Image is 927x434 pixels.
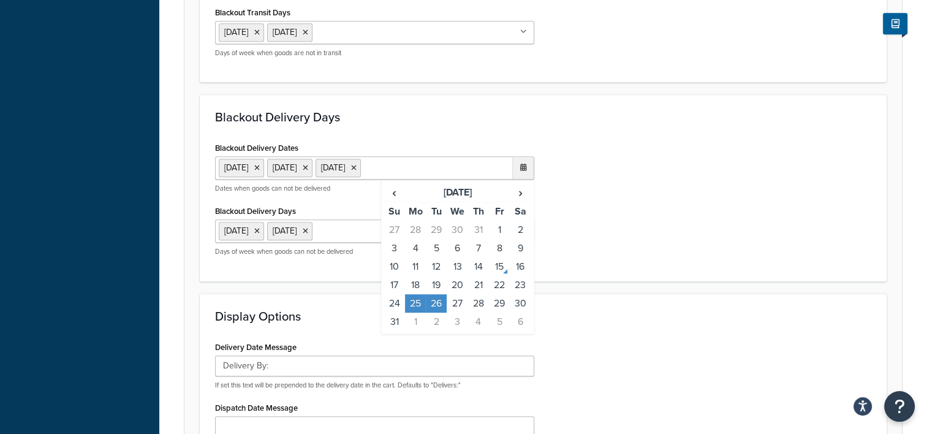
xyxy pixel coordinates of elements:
[215,8,290,17] label: Blackout Transit Days
[468,202,489,221] th: Th
[489,276,510,294] td: 22
[426,239,447,257] td: 5
[384,257,405,276] td: 10
[426,313,447,331] td: 2
[510,221,531,239] td: 2
[489,294,510,313] td: 29
[273,26,297,39] span: [DATE]
[447,313,467,331] td: 3
[405,276,426,294] td: 18
[215,381,534,390] p: If set this text will be prepended to the delivery date in the cart. Defaults to "Delivers:"
[426,257,447,276] td: 12
[510,276,531,294] td: 23
[468,313,489,331] td: 4
[384,221,405,239] td: 27
[405,221,426,239] td: 28
[447,276,467,294] td: 20
[215,310,871,323] h3: Display Options
[447,239,467,257] td: 6
[385,184,404,201] span: ‹
[447,257,467,276] td: 13
[489,202,510,221] th: Fr
[215,403,298,413] label: Dispatch Date Message
[510,184,530,201] span: ›
[215,143,298,153] label: Blackout Delivery Dates
[883,13,907,34] button: Show Help Docs
[468,239,489,257] td: 7
[489,313,510,331] td: 5
[426,276,447,294] td: 19
[510,202,531,221] th: Sa
[405,257,426,276] td: 11
[447,221,467,239] td: 30
[489,239,510,257] td: 8
[405,183,510,202] th: [DATE]
[426,294,447,313] td: 26
[405,294,426,313] td: 25
[316,159,361,177] li: [DATE]
[405,239,426,257] td: 4
[215,48,534,58] p: Days of week when goods are not in transit
[426,221,447,239] td: 29
[510,294,531,313] td: 30
[215,207,296,216] label: Blackout Delivery Days
[384,294,405,313] td: 24
[215,184,534,193] p: Dates when goods can not be delivered
[215,247,534,256] p: Days of week when goods can not be delivered
[384,239,405,257] td: 3
[468,294,489,313] td: 28
[384,276,405,294] td: 17
[224,224,248,237] span: [DATE]
[468,257,489,276] td: 14
[510,239,531,257] td: 9
[405,313,426,331] td: 1
[489,221,510,239] td: 1
[405,202,426,221] th: Mo
[384,202,405,221] th: Su
[426,202,447,221] th: Tu
[215,110,871,124] h3: Blackout Delivery Days
[510,257,531,276] td: 16
[273,224,297,237] span: [DATE]
[384,313,405,331] td: 31
[447,202,467,221] th: We
[468,221,489,239] td: 31
[267,159,312,177] li: [DATE]
[215,356,534,376] input: Delivers:
[219,159,264,177] li: [DATE]
[489,257,510,276] td: 15
[447,294,467,313] td: 27
[215,343,297,352] label: Delivery Date Message
[468,276,489,294] td: 21
[884,391,915,422] button: Open Resource Center
[510,313,531,331] td: 6
[224,26,248,39] span: [DATE]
